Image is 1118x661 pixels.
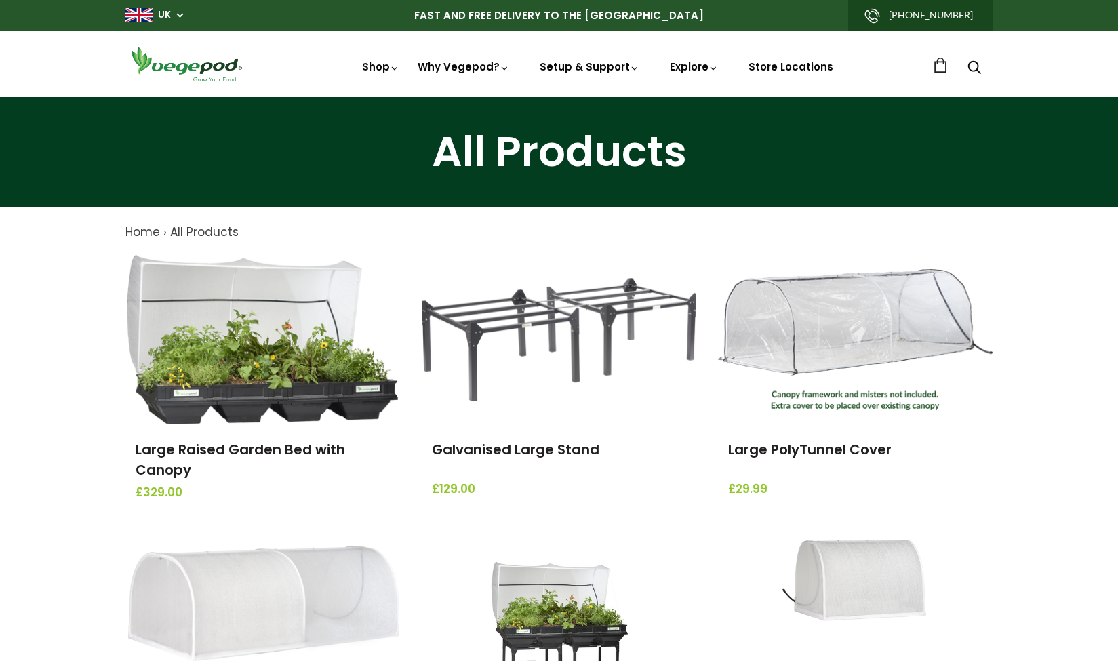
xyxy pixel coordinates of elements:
[136,484,390,502] span: £329.00
[362,60,400,74] a: Shop
[718,269,993,411] img: Large PolyTunnel Cover
[125,224,160,240] a: Home
[422,278,696,401] img: Galvanised Large Stand
[967,62,981,76] a: Search
[728,440,892,459] a: Large PolyTunnel Cover
[158,8,171,22] a: UK
[163,224,167,240] span: ›
[17,131,1101,173] h1: All Products
[125,8,153,22] img: gb_large.png
[125,224,993,241] nav: breadcrumbs
[670,60,719,74] a: Explore
[170,224,239,240] a: All Products
[418,60,510,74] a: Why Vegepod?
[432,481,686,498] span: £129.00
[728,481,982,498] span: £29.99
[125,45,247,83] img: Vegepod
[127,255,398,424] img: Large Raised Garden Bed with Canopy
[432,440,599,459] a: Galvanised Large Stand
[136,440,345,479] a: Large Raised Garden Bed with Canopy
[540,60,640,74] a: Setup & Support
[748,60,833,74] a: Store Locations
